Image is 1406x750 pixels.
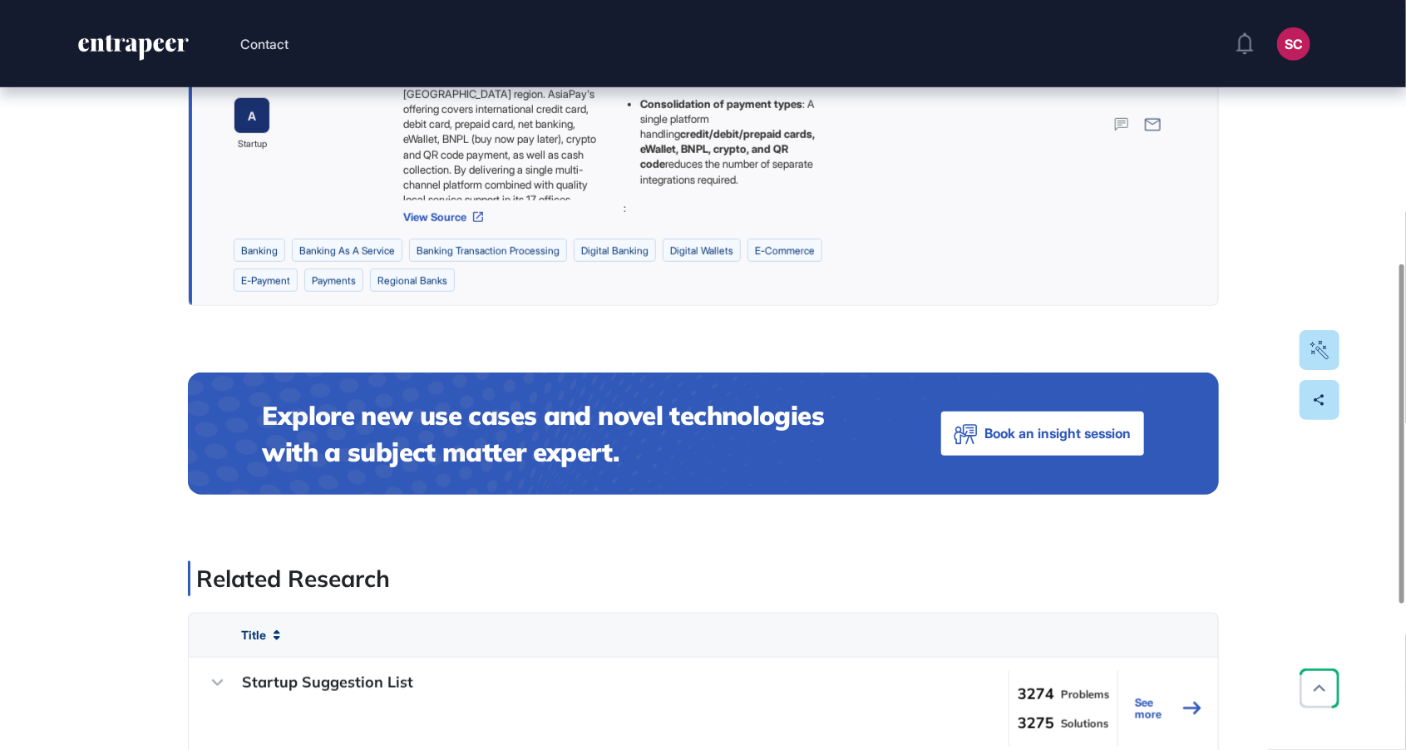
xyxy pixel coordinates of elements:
a: See more [1135,671,1201,747]
div: Solutions [1061,717,1109,730]
a: View Source [402,210,606,224]
h4: Explore new use cases and novel technologies with a subject matter expert. [263,397,875,470]
div: A [248,110,256,122]
p: : [623,200,818,215]
li: e-commerce [747,239,822,262]
span: Title [242,629,267,642]
button: Contact [240,33,289,55]
div: AsiaPay provides an advanced, integrated, secure multi-channel digital payment solution and local... [402,26,606,200]
li: banking transaction processing [409,239,567,262]
span: Book an insight session [985,422,1132,446]
a: A [234,98,270,135]
li: : A single platform handling reduces the number of separate integrations required. [639,96,818,187]
span: 3275 [1018,714,1054,733]
li: digital banking [574,239,656,262]
span: 3274 [1017,685,1053,704]
button: SC [1277,27,1310,61]
div: Related Research [188,561,391,596]
li: e-payment [234,269,298,292]
li: banking [234,239,285,262]
strong: Consolidation of payment types [639,97,802,111]
strong: credit/debit/prepaid cards, eWallet, BNPL, crypto, and QR code [639,127,814,170]
a: entrapeer-logo [76,35,190,67]
span: startup [237,138,266,153]
li: regional banks [370,269,455,292]
button: Book an insight session [941,412,1144,456]
li: banking as a service [292,239,402,262]
h4: Startup Suggestion List [242,671,413,695]
div: Problems [1060,688,1109,701]
li: payments [304,269,363,292]
li: digital wallets [663,239,741,262]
